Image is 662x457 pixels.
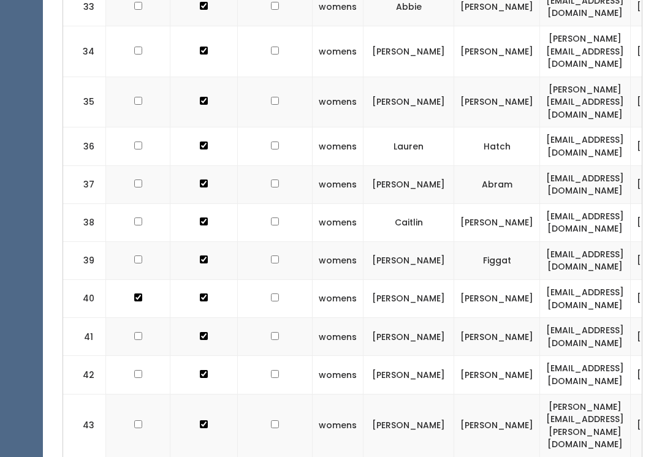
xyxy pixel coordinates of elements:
[363,280,454,318] td: [PERSON_NAME]
[63,203,106,241] td: 38
[540,241,631,279] td: [EMAIL_ADDRESS][DOMAIN_NAME]
[540,26,631,77] td: [PERSON_NAME][EMAIL_ADDRESS][DOMAIN_NAME]
[540,318,631,356] td: [EMAIL_ADDRESS][DOMAIN_NAME]
[313,356,363,394] td: womens
[454,394,540,457] td: [PERSON_NAME]
[540,394,631,457] td: [PERSON_NAME][EMAIL_ADDRESS][PERSON_NAME][DOMAIN_NAME]
[540,77,631,127] td: [PERSON_NAME][EMAIL_ADDRESS][DOMAIN_NAME]
[454,280,540,318] td: [PERSON_NAME]
[63,26,106,77] td: 34
[63,165,106,203] td: 37
[454,127,540,165] td: Hatch
[363,356,454,394] td: [PERSON_NAME]
[313,203,363,241] td: womens
[540,203,631,241] td: [EMAIL_ADDRESS][DOMAIN_NAME]
[363,203,454,241] td: Caitlin
[540,165,631,203] td: [EMAIL_ADDRESS][DOMAIN_NAME]
[454,356,540,394] td: [PERSON_NAME]
[63,241,106,279] td: 39
[454,77,540,127] td: [PERSON_NAME]
[63,280,106,318] td: 40
[363,165,454,203] td: [PERSON_NAME]
[454,203,540,241] td: [PERSON_NAME]
[313,165,363,203] td: womens
[540,127,631,165] td: [EMAIL_ADDRESS][DOMAIN_NAME]
[363,77,454,127] td: [PERSON_NAME]
[454,26,540,77] td: [PERSON_NAME]
[313,241,363,279] td: womens
[540,280,631,318] td: [EMAIL_ADDRESS][DOMAIN_NAME]
[363,394,454,457] td: [PERSON_NAME]
[363,127,454,165] td: Lauren
[313,127,363,165] td: womens
[63,318,106,356] td: 41
[313,77,363,127] td: womens
[63,127,106,165] td: 36
[540,356,631,394] td: [EMAIL_ADDRESS][DOMAIN_NAME]
[63,356,106,394] td: 42
[363,26,454,77] td: [PERSON_NAME]
[363,318,454,356] td: [PERSON_NAME]
[313,318,363,356] td: womens
[313,280,363,318] td: womens
[63,77,106,127] td: 35
[454,165,540,203] td: Abram
[313,394,363,457] td: womens
[454,318,540,356] td: [PERSON_NAME]
[454,241,540,279] td: Figgat
[363,241,454,279] td: [PERSON_NAME]
[63,394,106,457] td: 43
[313,26,363,77] td: womens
